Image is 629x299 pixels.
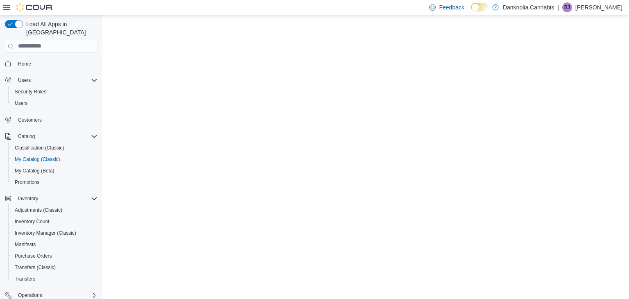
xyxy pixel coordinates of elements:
[11,240,97,249] span: Manifests
[11,87,50,97] a: Security Roles
[11,205,66,215] a: Adjustments (Classic)
[11,251,55,261] a: Purchase Orders
[2,193,101,204] button: Inventory
[8,250,101,262] button: Purchase Orders
[11,263,97,272] span: Transfers (Classic)
[15,75,97,85] span: Users
[15,168,54,174] span: My Catalog (Beta)
[15,207,62,213] span: Adjustments (Classic)
[15,276,35,282] span: Transfers
[18,133,35,140] span: Catalog
[8,262,101,273] button: Transfers (Classic)
[11,98,97,108] span: Users
[564,2,570,12] span: BJ
[11,98,31,108] a: Users
[18,61,31,67] span: Home
[557,2,559,12] p: |
[16,3,53,11] img: Cova
[11,228,97,238] span: Inventory Manager (Classic)
[8,177,101,188] button: Promotions
[11,143,68,153] a: Classification (Classic)
[2,114,101,126] button: Customers
[11,154,63,164] a: My Catalog (Classic)
[18,117,42,123] span: Customers
[2,75,101,86] button: Users
[8,154,101,165] button: My Catalog (Classic)
[11,217,97,227] span: Inventory Count
[15,253,52,259] span: Purchase Orders
[15,59,34,69] a: Home
[15,241,36,248] span: Manifests
[15,75,34,85] button: Users
[15,145,64,151] span: Classification (Classic)
[11,205,97,215] span: Adjustments (Classic)
[2,58,101,70] button: Home
[11,166,58,176] a: My Catalog (Beta)
[8,273,101,285] button: Transfers
[15,100,27,106] span: Users
[18,77,31,84] span: Users
[18,195,38,202] span: Inventory
[471,3,488,11] input: Dark Mode
[8,86,101,97] button: Security Roles
[439,3,464,11] span: Feedback
[15,179,40,186] span: Promotions
[11,274,97,284] span: Transfers
[15,194,97,204] span: Inventory
[15,156,60,163] span: My Catalog (Classic)
[8,142,101,154] button: Classification (Classic)
[11,240,39,249] a: Manifests
[562,2,572,12] div: Barbara Jobat
[15,194,41,204] button: Inventory
[11,251,97,261] span: Purchase Orders
[2,131,101,142] button: Catalog
[11,228,79,238] a: Inventory Manager (Classic)
[8,227,101,239] button: Inventory Manager (Classic)
[15,88,46,95] span: Security Roles
[8,165,101,177] button: My Catalog (Beta)
[15,131,97,141] span: Catalog
[11,166,97,176] span: My Catalog (Beta)
[15,264,56,271] span: Transfers (Classic)
[11,263,59,272] a: Transfers (Classic)
[15,59,97,69] span: Home
[15,115,45,125] a: Customers
[575,2,622,12] p: [PERSON_NAME]
[15,115,97,125] span: Customers
[23,20,97,36] span: Load All Apps in [GEOGRAPHIC_DATA]
[11,217,53,227] a: Inventory Count
[15,131,38,141] button: Catalog
[18,292,42,299] span: Operations
[503,2,554,12] p: Danknolia Cannabis
[11,274,38,284] a: Transfers
[8,97,101,109] button: Users
[11,177,97,187] span: Promotions
[15,218,50,225] span: Inventory Count
[11,143,97,153] span: Classification (Classic)
[8,204,101,216] button: Adjustments (Classic)
[8,239,101,250] button: Manifests
[11,154,97,164] span: My Catalog (Classic)
[11,87,97,97] span: Security Roles
[15,230,76,236] span: Inventory Manager (Classic)
[11,177,43,187] a: Promotions
[8,216,101,227] button: Inventory Count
